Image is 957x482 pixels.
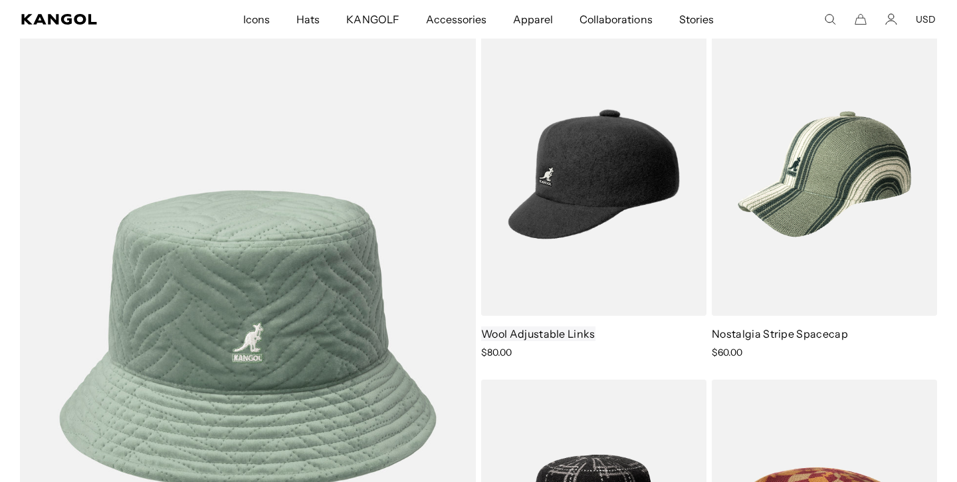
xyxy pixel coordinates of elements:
button: Cart [855,13,867,25]
img: Wool Adjustable Links [481,33,706,316]
button: USD [916,13,936,25]
a: Account [885,13,897,25]
img: Nostalgia Stripe Spacecap [712,33,937,316]
span: $60.00 [712,346,742,358]
a: Kangol [21,14,160,25]
summary: Search here [824,13,836,25]
span: $80.00 [481,346,512,358]
a: Wool Adjustable Links [481,327,595,340]
a: Nostalgia Stripe Spacecap [712,327,848,340]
